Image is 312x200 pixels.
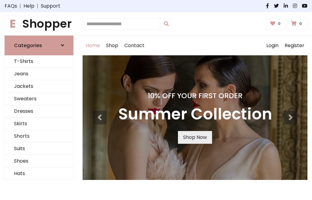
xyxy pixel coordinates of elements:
a: Login [263,36,282,55]
a: Skirts [5,118,73,130]
a: Jackets [5,80,73,93]
a: Contact [121,36,147,55]
a: Home [83,36,103,55]
a: Dresses [5,105,73,118]
a: 0 [287,18,307,29]
a: Shoes [5,155,73,167]
span: 0 [298,21,303,26]
a: Shop Now [178,131,212,144]
a: 0 [266,18,286,29]
h6: Categories [14,43,42,48]
span: | [34,2,41,10]
span: 0 [276,21,282,26]
h4: 10% Off Your First Order [118,91,272,100]
a: EShopper [5,17,73,31]
h3: Summer Collection [118,105,272,124]
a: Shop [103,36,121,55]
a: Support [41,2,60,10]
span: E [5,16,21,32]
a: Jeans [5,68,73,80]
a: Register [282,36,307,55]
a: Hats [5,167,73,180]
a: T-Shirts [5,55,73,68]
a: Sweaters [5,93,73,105]
h1: Shopper [5,17,73,31]
a: Shorts [5,130,73,143]
a: Suits [5,143,73,155]
span: | [17,2,23,10]
a: Categories [5,36,73,55]
a: FAQs [5,2,17,10]
a: Help [23,2,34,10]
